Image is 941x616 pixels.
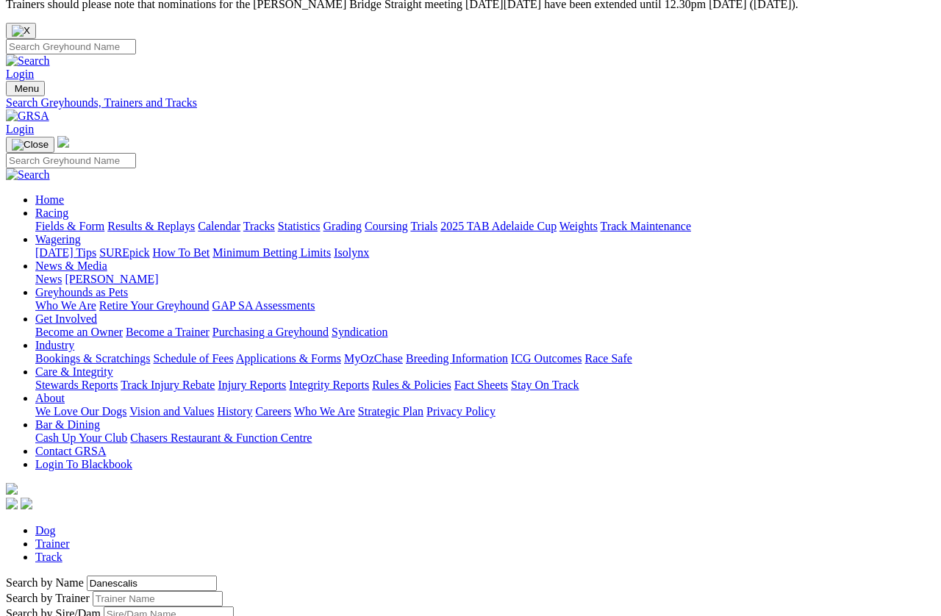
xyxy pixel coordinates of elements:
[35,418,100,431] a: Bar & Dining
[358,405,423,418] a: Strategic Plan
[93,591,223,606] input: Search by Trainer name
[6,153,136,168] input: Search
[35,273,62,285] a: News
[35,431,935,445] div: Bar & Dining
[57,136,69,148] img: logo-grsa-white.png
[212,246,331,259] a: Minimum Betting Limits
[6,39,136,54] input: Search
[35,405,126,418] a: We Love Our Dogs
[6,498,18,509] img: facebook.svg
[334,246,369,259] a: Isolynx
[6,54,50,68] img: Search
[35,207,68,219] a: Racing
[35,326,123,338] a: Become an Owner
[511,379,579,391] a: Stay On Track
[35,551,62,563] a: Track
[65,273,158,285] a: [PERSON_NAME]
[440,220,557,232] a: 2025 TAB Adelaide Cup
[35,246,935,259] div: Wagering
[410,220,437,232] a: Trials
[35,339,74,351] a: Industry
[107,220,195,232] a: Results & Replays
[35,312,97,325] a: Get Involved
[35,299,96,312] a: Who We Are
[198,220,240,232] a: Calendar
[323,220,362,232] a: Grading
[6,96,935,110] a: Search Greyhounds, Trainers and Tracks
[584,352,631,365] a: Race Safe
[12,139,49,151] img: Close
[35,392,65,404] a: About
[6,576,84,589] label: Search by Name
[129,405,214,418] a: Vision and Values
[6,68,34,80] a: Login
[35,405,935,418] div: About
[426,405,495,418] a: Privacy Policy
[6,168,50,182] img: Search
[35,537,70,550] a: Trainer
[559,220,598,232] a: Weights
[35,193,64,206] a: Home
[344,352,403,365] a: MyOzChase
[35,259,107,272] a: News & Media
[294,405,355,418] a: Who We Are
[130,431,312,444] a: Chasers Restaurant & Function Centre
[35,458,132,470] a: Login To Blackbook
[332,326,387,338] a: Syndication
[212,326,329,338] a: Purchasing a Greyhound
[35,352,150,365] a: Bookings & Scratchings
[255,405,291,418] a: Careers
[217,405,252,418] a: History
[87,576,217,591] input: Search by Greyhound name
[6,23,36,39] button: Close
[121,379,215,391] a: Track Injury Rebate
[278,220,321,232] a: Statistics
[35,431,127,444] a: Cash Up Your Club
[35,524,56,537] a: Dog
[243,220,275,232] a: Tracks
[35,379,935,392] div: Care & Integrity
[6,123,34,135] a: Login
[35,379,118,391] a: Stewards Reports
[99,299,210,312] a: Retire Your Greyhound
[35,299,935,312] div: Greyhounds as Pets
[99,246,149,259] a: SUREpick
[153,246,210,259] a: How To Bet
[6,81,45,96] button: Toggle navigation
[35,326,935,339] div: Get Involved
[15,83,39,94] span: Menu
[6,483,18,495] img: logo-grsa-white.png
[35,365,113,378] a: Care & Integrity
[35,286,128,298] a: Greyhounds as Pets
[601,220,691,232] a: Track Maintenance
[6,110,49,123] img: GRSA
[289,379,369,391] a: Integrity Reports
[35,352,935,365] div: Industry
[35,246,96,259] a: [DATE] Tips
[212,299,315,312] a: GAP SA Assessments
[6,137,54,153] button: Toggle navigation
[35,273,935,286] div: News & Media
[406,352,508,365] a: Breeding Information
[6,592,90,604] label: Search by Trainer
[35,233,81,246] a: Wagering
[365,220,408,232] a: Coursing
[35,445,106,457] a: Contact GRSA
[153,352,233,365] a: Schedule of Fees
[35,220,935,233] div: Racing
[372,379,451,391] a: Rules & Policies
[236,352,341,365] a: Applications & Forms
[218,379,286,391] a: Injury Reports
[511,352,582,365] a: ICG Outcomes
[126,326,210,338] a: Become a Trainer
[454,379,508,391] a: Fact Sheets
[12,25,30,37] img: X
[21,498,32,509] img: twitter.svg
[35,220,104,232] a: Fields & Form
